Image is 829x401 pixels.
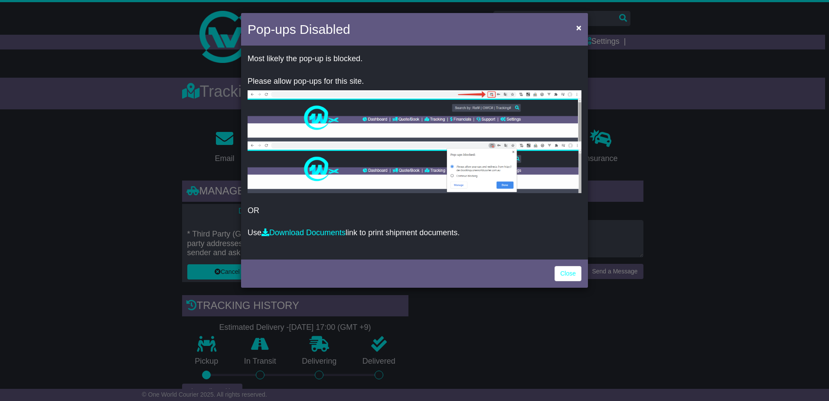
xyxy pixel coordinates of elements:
[248,141,581,193] img: allow-popup-2.png
[248,77,581,86] p: Please allow pop-ups for this site.
[248,228,581,238] p: Use link to print shipment documents.
[241,48,588,257] div: OR
[261,228,346,237] a: Download Documents
[572,19,586,36] button: Close
[248,90,581,141] img: allow-popup-1.png
[555,266,581,281] a: Close
[248,20,350,39] h4: Pop-ups Disabled
[576,23,581,33] span: ×
[248,54,581,64] p: Most likely the pop-up is blocked.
